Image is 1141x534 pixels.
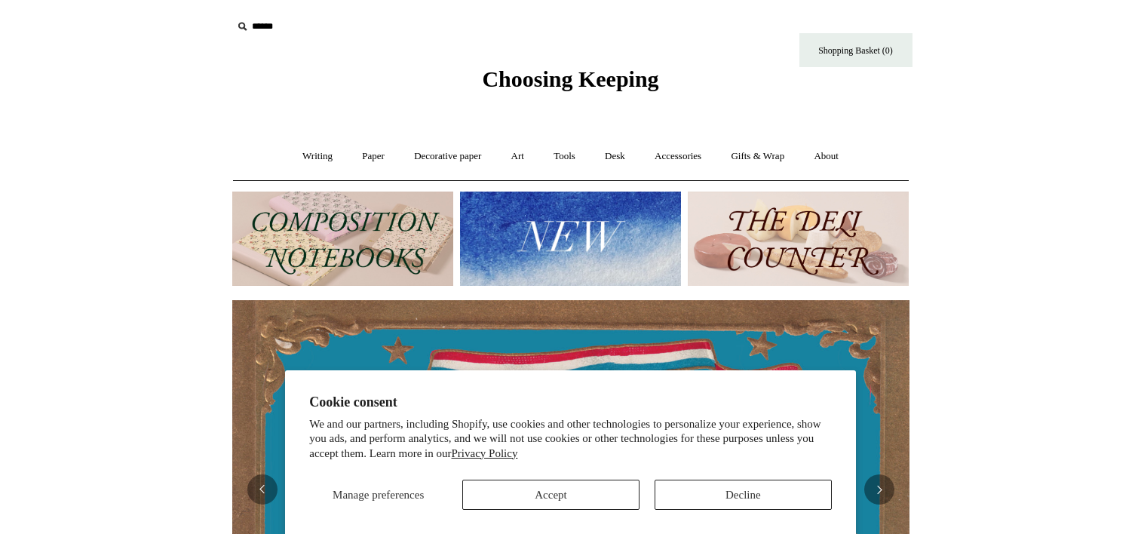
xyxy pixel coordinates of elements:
span: Manage preferences [333,489,424,501]
a: Decorative paper [400,137,495,176]
h2: Cookie consent [309,394,832,410]
p: We and our partners, including Shopify, use cookies and other technologies to personalize your ex... [309,417,832,462]
a: Choosing Keeping [482,78,658,89]
button: Previous [247,474,278,505]
button: Decline [655,480,832,510]
span: Choosing Keeping [482,66,658,91]
a: Desk [591,137,639,176]
a: About [800,137,852,176]
a: Art [498,137,538,176]
button: Manage preferences [309,480,447,510]
a: Accessories [641,137,715,176]
a: Shopping Basket (0) [799,33,912,67]
img: New.jpg__PID:f73bdf93-380a-4a35-bcfe-7823039498e1 [460,192,681,286]
a: Privacy Policy [452,447,518,459]
img: 202302 Composition ledgers.jpg__PID:69722ee6-fa44-49dd-a067-31375e5d54ec [232,192,453,286]
a: Gifts & Wrap [717,137,798,176]
a: Paper [348,137,398,176]
button: Accept [462,480,640,510]
button: Next [864,474,894,505]
img: The Deli Counter [688,192,909,286]
a: Tools [540,137,589,176]
a: Writing [289,137,346,176]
